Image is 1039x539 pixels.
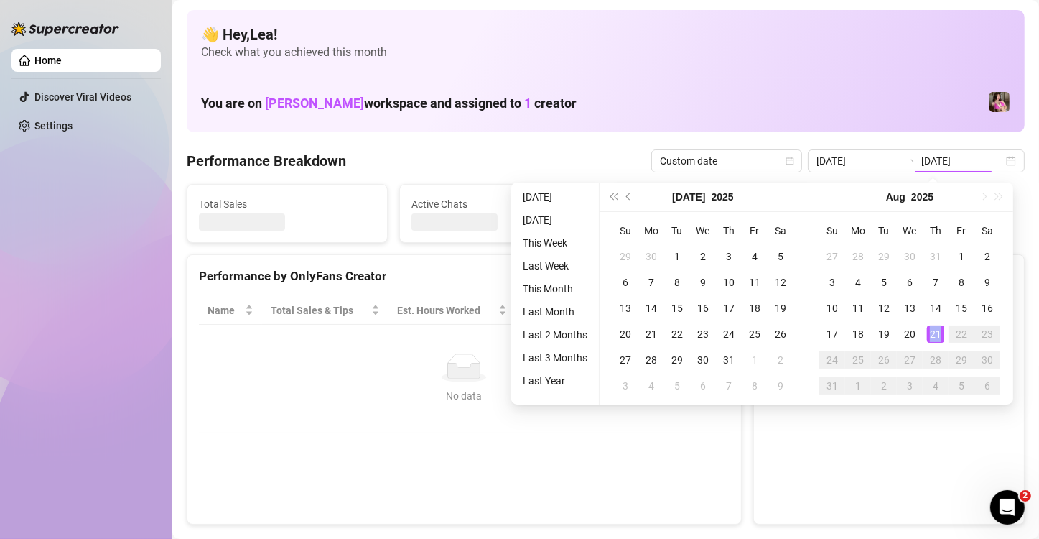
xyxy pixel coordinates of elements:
span: calendar [786,157,794,165]
span: Name [208,303,242,318]
h4: 👋 Hey, Lea ! [201,24,1010,45]
a: Settings [34,120,73,132]
span: Active Chats [411,196,588,212]
div: Est. Hours Worked [397,303,495,318]
div: No data [213,388,715,404]
h1: You are on workspace and assigned to creator [201,96,577,111]
h4: Performance Breakdown [187,151,346,171]
img: logo-BBDzfeDw.svg [11,22,119,36]
span: 1 [524,96,531,111]
iframe: Intercom live chat [990,490,1025,525]
th: Total Sales & Tips [262,297,388,325]
th: Chat Conversion [611,297,729,325]
div: Sales by OnlyFans Creator [765,267,1012,286]
span: to [904,155,915,167]
span: Check what you achieved this month [201,45,1010,60]
span: 2 [1020,490,1031,502]
div: Performance by OnlyFans Creator [199,267,730,286]
span: Total Sales [199,196,376,212]
span: [PERSON_NAME] [265,96,364,111]
span: swap-right [904,155,915,167]
span: Messages Sent [624,196,801,212]
span: Sales / Hour [524,303,592,318]
span: Total Sales & Tips [271,303,368,318]
span: Custom date [660,150,793,172]
input: Start date [816,153,898,169]
input: End date [921,153,1003,169]
span: Chat Conversion [620,303,709,318]
a: Home [34,55,62,66]
a: Discover Viral Videos [34,91,131,103]
th: Name [199,297,262,325]
th: Sales / Hour [516,297,612,325]
img: Nanner [989,92,1010,112]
